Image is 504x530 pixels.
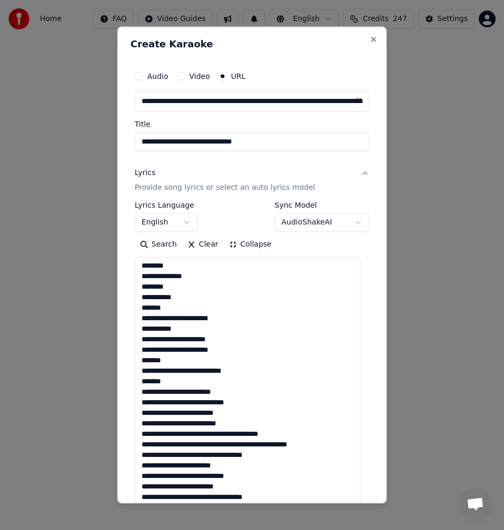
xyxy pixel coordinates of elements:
button: Search [135,236,182,253]
div: Lyrics [135,168,155,178]
button: LyricsProvide song lyrics or select an auto lyrics model [135,159,369,201]
label: URL [231,73,246,80]
p: Provide song lyrics or select an auto lyrics model [135,182,315,193]
label: Title [135,120,369,128]
label: Sync Model [275,201,369,209]
h2: Create Karaoke [130,39,374,49]
button: Collapse [224,236,277,253]
label: Audio [147,73,168,80]
button: Clear [182,236,224,253]
label: Video [189,73,210,80]
label: Lyrics Language [135,201,198,209]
